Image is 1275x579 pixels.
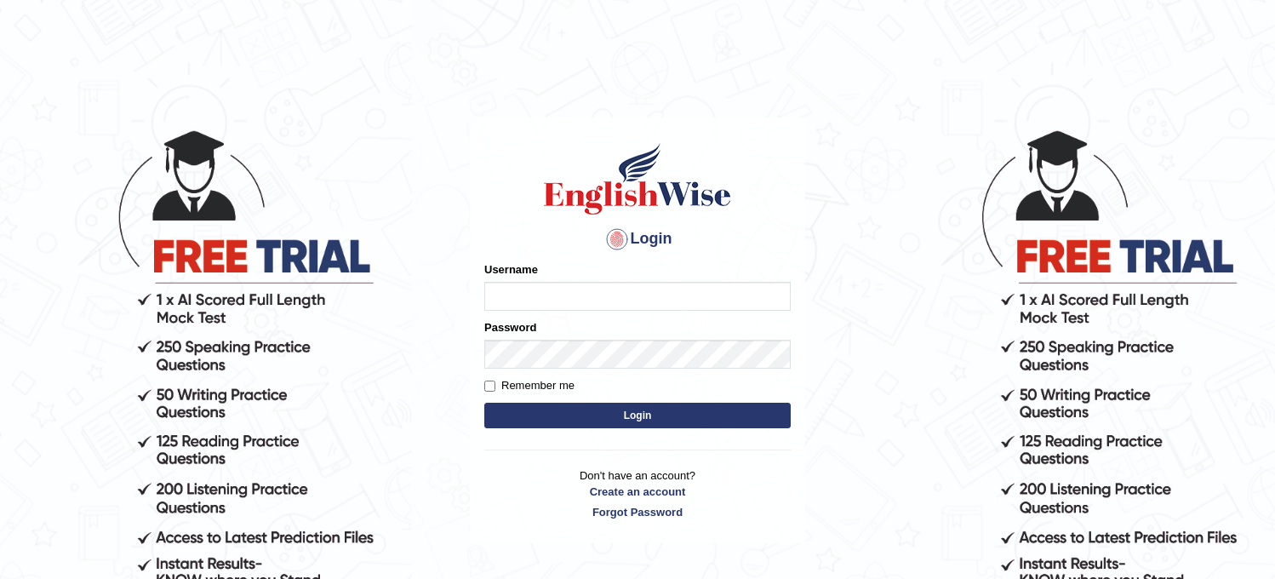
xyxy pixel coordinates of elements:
button: Login [484,403,791,428]
a: Forgot Password [484,504,791,520]
label: Password [484,319,536,335]
label: Username [484,261,538,278]
img: Logo of English Wise sign in for intelligent practice with AI [540,140,735,217]
input: Remember me [484,381,495,392]
label: Remember me [484,377,575,394]
p: Don't have an account? [484,467,791,520]
h4: Login [484,226,791,253]
a: Create an account [484,484,791,500]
